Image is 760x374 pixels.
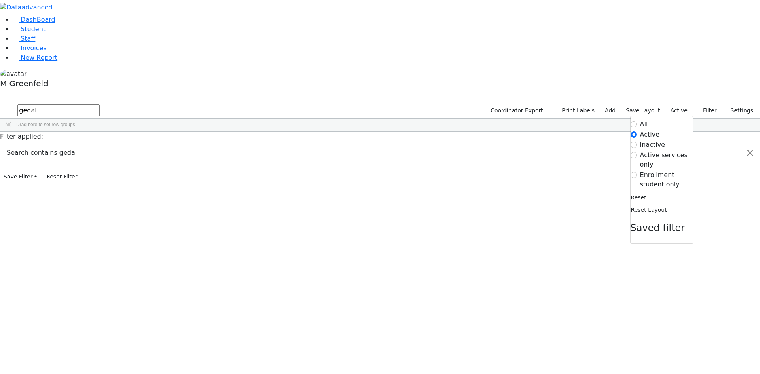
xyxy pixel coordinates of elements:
label: All [640,120,648,129]
button: Settings [720,104,757,117]
label: Active [667,104,691,117]
a: Invoices [13,44,47,52]
div: Settings [630,116,693,244]
span: DashBoard [21,16,55,23]
span: New Report [21,54,57,61]
input: Active [631,131,637,138]
button: Filter [693,104,720,117]
label: Active services only [640,150,693,169]
span: Saved filter [631,222,685,234]
label: Active [640,130,660,139]
button: Coordinator Export [485,104,547,117]
a: Student [13,25,46,33]
a: Staff [13,35,35,42]
span: Staff [21,35,35,42]
span: Invoices [21,44,47,52]
span: Student [21,25,46,33]
button: Reset Layout [631,204,667,216]
button: Reset Filter [43,171,81,183]
span: Drag here to set row groups [16,122,75,127]
button: Close [741,142,760,164]
input: Inactive [631,142,637,148]
label: Inactive [640,140,665,150]
button: Save Layout [622,104,663,117]
input: Active services only [631,152,637,158]
input: Search [17,104,100,116]
a: New Report [13,54,57,61]
a: Add [601,104,619,117]
button: Print Labels [553,104,598,117]
input: All [631,121,637,127]
input: Enrollment student only [631,172,637,178]
a: DashBoard [13,16,55,23]
button: Reset [631,192,647,204]
label: Enrollment student only [640,170,693,189]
